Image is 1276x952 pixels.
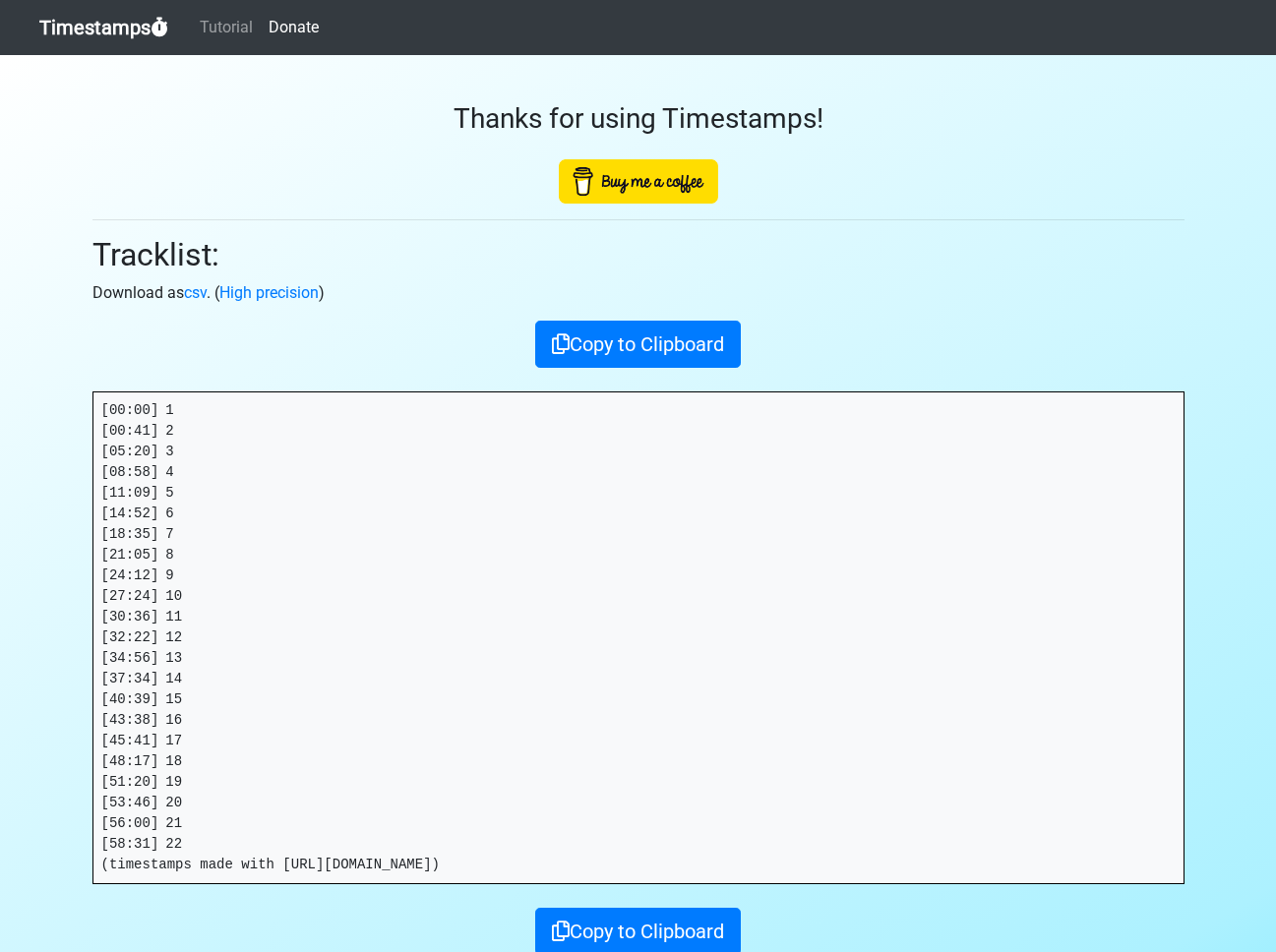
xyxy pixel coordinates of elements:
[93,392,1184,883] pre: [00:00] 1 [00:41] 2 [05:20] 3 [08:58] 4 [11:09] 5 [14:52] 6 [18:35] 7 [21:05] 8 [24:12] 9 [27:24]...
[1178,854,1252,928] iframe: Drift Widget Chat Controller
[192,8,261,47] a: Tutorial
[39,8,168,47] a: Timestamps
[92,281,1185,305] p: Download as . ( )
[261,8,327,47] a: Donate
[92,236,1185,273] h2: Tracklist:
[535,321,741,368] button: Copy to Clipboard
[92,102,1185,136] h3: Thanks for using Timestamps!
[559,159,718,204] img: Buy Me A Coffee
[219,283,319,302] a: High precision
[184,283,207,302] a: csv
